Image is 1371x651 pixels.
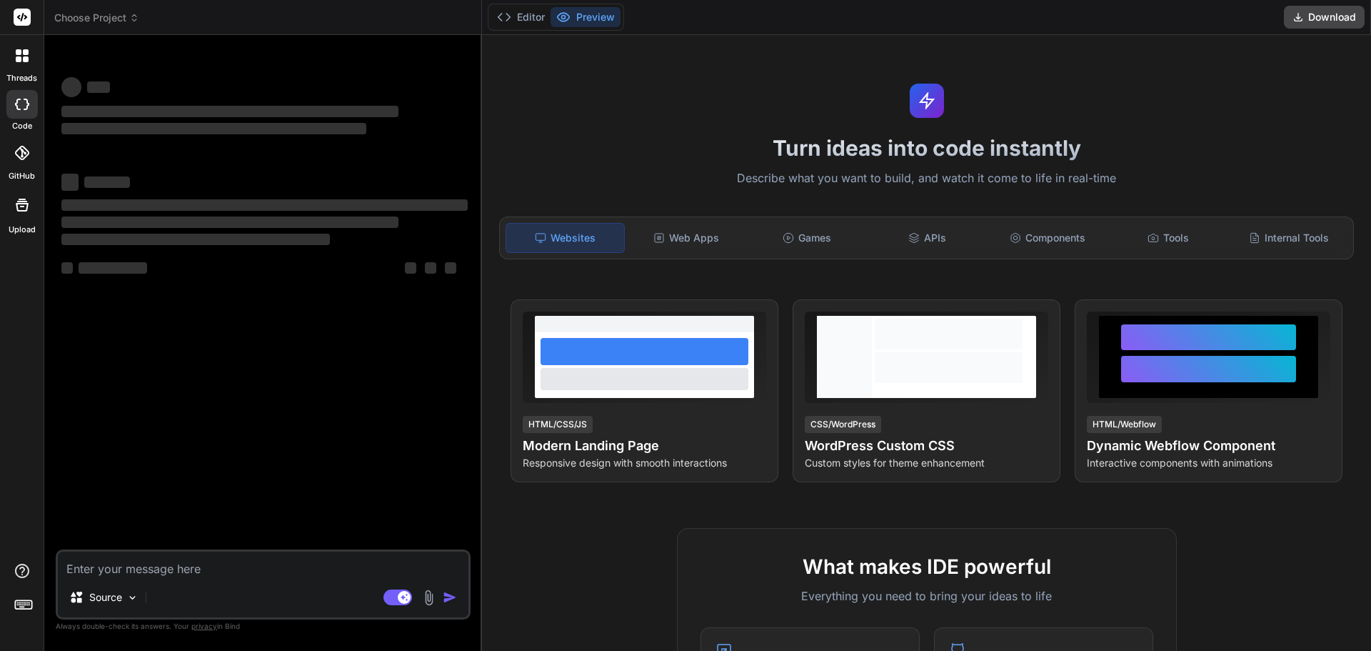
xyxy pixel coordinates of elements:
[405,262,416,274] span: ‌
[445,262,456,274] span: ‌
[700,552,1153,582] h2: What makes IDE powerful
[1110,223,1227,253] div: Tools
[443,590,457,605] img: icon
[56,620,471,633] p: Always double-check its answers. Your in Bind
[523,436,766,456] h4: Modern Landing Page
[805,456,1048,470] p: Custom styles for theme enhancement
[1087,456,1330,470] p: Interactive components with animations
[87,81,110,93] span: ‌
[61,123,366,134] span: ‌
[1087,436,1330,456] h4: Dynamic Webflow Component
[9,224,36,236] label: Upload
[491,7,551,27] button: Editor
[491,135,1362,161] h1: Turn ideas into code instantly
[421,590,437,606] img: attachment
[628,223,745,253] div: Web Apps
[9,170,35,182] label: GitHub
[79,262,147,274] span: ‌
[1230,223,1347,253] div: Internal Tools
[89,590,122,605] p: Source
[126,592,139,604] img: Pick Models
[1284,6,1365,29] button: Download
[523,416,593,433] div: HTML/CSS/JS
[12,120,32,132] label: code
[868,223,986,253] div: APIs
[61,199,468,211] span: ‌
[805,436,1048,456] h4: WordPress Custom CSS
[61,217,398,228] span: ‌
[54,11,139,25] span: Choose Project
[84,177,130,188] span: ‌
[425,262,436,274] span: ‌
[989,223,1107,253] div: Components
[61,77,81,97] span: ‌
[551,7,621,27] button: Preview
[6,72,37,84] label: threads
[748,223,866,253] div: Games
[506,223,625,253] div: Websites
[61,262,73,274] span: ‌
[191,622,217,630] span: privacy
[61,174,79,191] span: ‌
[805,416,881,433] div: CSS/WordPress
[61,106,398,117] span: ‌
[61,234,330,245] span: ‌
[523,456,766,470] p: Responsive design with smooth interactions
[700,587,1153,605] p: Everything you need to bring your ideas to life
[491,169,1362,188] p: Describe what you want to build, and watch it come to life in real-time
[1087,416,1162,433] div: HTML/Webflow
